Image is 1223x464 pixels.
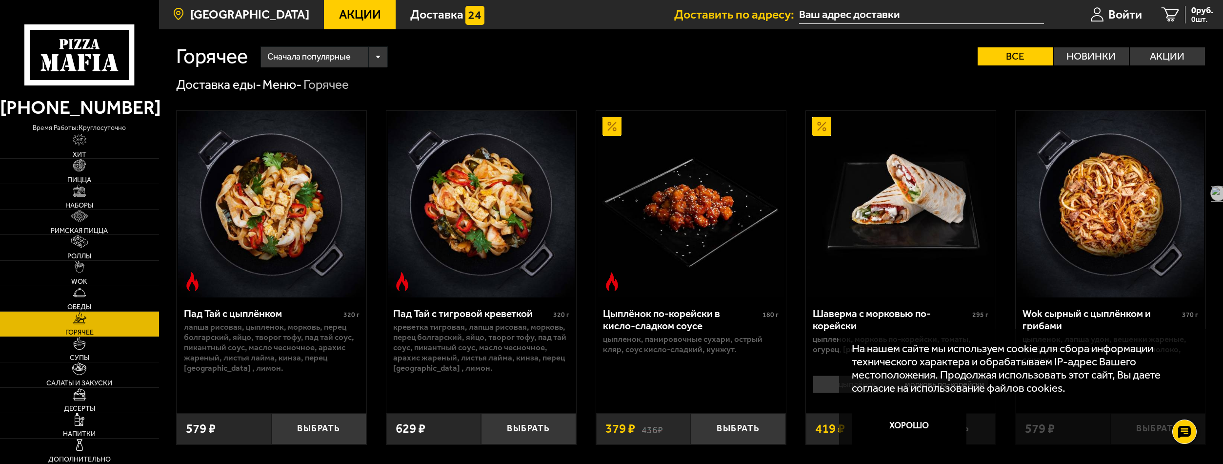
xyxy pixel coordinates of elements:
[178,111,365,298] img: Пад Тай с цыплёнком
[852,342,1187,395] p: На нашем сайте мы используем cookie для сбора информации технического характера и обрабатываем IP...
[183,272,202,291] img: Острое блюдо
[184,322,360,373] p: лапша рисовая, цыпленок, морковь, перец болгарский, яйцо, творог тофу, пад тай соус, пикантный со...
[799,6,1043,24] input: Ваш адрес доставки
[65,202,93,209] span: Наборы
[1023,307,1180,332] div: Wok сырный с цыплёнком и грибами
[71,278,87,285] span: WOK
[184,307,341,319] div: Пад Тай с цыплёнком
[190,8,309,21] span: [GEOGRAPHIC_DATA]
[1191,16,1213,23] span: 0 шт.
[393,307,550,319] div: Пад Тай с тигровой креветкой
[674,8,799,21] span: Доставить по адресу:
[388,111,575,298] img: Пад Тай с тигровой креветкой
[176,46,248,67] h1: Горячее
[186,422,216,435] span: 579 ₽
[813,307,970,332] div: Шаверма с морковью по-корейски
[65,329,94,336] span: Горячее
[553,311,569,319] span: 320 г
[596,111,786,298] a: АкционныйОстрое блюдоЦыплёнок по-корейски в кисло-сладком соусе
[603,307,760,332] div: Цыплёнок по-корейски в кисло-сладком соусе
[70,355,89,361] span: Супы
[393,322,569,373] p: креветка тигровая, лапша рисовая, морковь, перец болгарский, яйцо, творог тофу, пад тай соус, пик...
[73,151,86,158] span: Хит
[48,456,111,463] span: Дополнительно
[410,8,463,21] span: Доставка
[67,253,91,260] span: Роллы
[813,376,901,393] li: цыплёнок
[815,422,845,435] span: 419 ₽
[393,272,412,291] img: Острое блюдо
[603,334,779,355] p: цыпленок, панировочные сухари, острый кляр, Соус кисло-сладкий, кунжут.
[813,334,988,355] p: цыпленок, морковь по-корейски, томаты, огурец, [PERSON_NAME].
[812,117,831,136] img: Акционный
[67,304,91,311] span: Обеды
[64,405,95,412] span: Десерты
[598,111,784,298] img: Цыплёнок по-корейски в кисло-сладком соусе
[972,311,988,319] span: 295 г
[262,77,301,92] a: Меню-
[396,422,425,435] span: 629 ₽
[63,431,96,438] span: Напитки
[481,413,576,444] button: Выбрать
[602,272,622,291] img: Острое блюдо
[642,422,663,435] s: 436 ₽
[852,407,966,445] button: Хорошо
[177,111,366,298] a: Острое блюдоПад Тай с цыплёнком
[267,45,351,69] span: Сначала популярные
[67,177,91,184] span: Пицца
[1130,47,1205,65] label: Акции
[1182,311,1198,319] span: 370 г
[339,8,381,21] span: Акции
[978,47,1053,65] label: Все
[691,413,785,444] button: Выбрать
[602,117,622,136] img: Акционный
[303,77,349,93] div: Горячее
[272,413,366,444] button: Выбрать
[1108,8,1142,21] span: Войти
[762,311,779,319] span: 180 г
[806,371,996,404] div: 0
[386,111,576,298] a: Острое блюдоПад Тай с тигровой креветкой
[1191,6,1213,15] span: 0 руб.
[1016,111,1205,298] a: Wok сырный с цыплёнком и грибами
[176,77,261,92] a: Доставка еды-
[605,422,635,435] span: 379 ₽
[46,380,112,387] span: Салаты и закуски
[807,111,994,298] img: Шаверма с морковью по-корейски
[465,6,484,25] img: 15daf4d41897b9f0e9f617042186c801.svg
[1017,111,1204,298] img: Wok сырный с цыплёнком и грибами
[1054,47,1129,65] label: Новинки
[806,111,996,298] a: АкционныйШаверма с морковью по-корейски
[51,228,108,234] span: Римская пицца
[343,311,360,319] span: 320 г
